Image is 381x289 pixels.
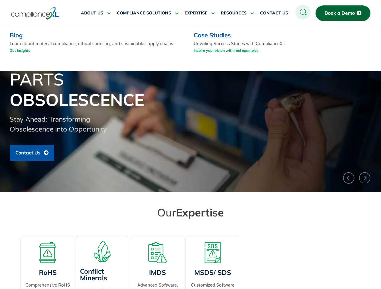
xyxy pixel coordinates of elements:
[81,11,103,16] span: ABOUT US
[194,268,231,277] a: MSDS/ SDS
[147,242,168,263] img: A list board with a warning
[80,267,107,282] a: Conflict Minerals
[194,41,285,56] p: Unveiling Success Stories with ComplianceXL
[117,6,179,20] a: COMPLIANCE SOLUTIONS
[10,145,54,161] a: Contact Us
[194,31,231,39] a: Case Studies
[10,69,372,110] h1: Parts
[10,41,185,56] p: Learn about material compliance, ethical sourcing, and sustainable supply chains
[176,206,224,219] span: Expertise
[185,6,215,20] a: EXPERTISE
[39,268,56,277] a: RoHS
[22,206,360,219] h2: Our
[11,6,59,20] img: logo-one.svg
[316,5,370,21] a: Book a Demo
[92,241,113,262] img: A representation of minerals
[185,11,207,16] span: EXPERTISE
[10,115,111,135] div: Stay Ahead: Transforming Obsolescence into Opportunity
[221,6,254,20] a: RESOURCES
[325,11,355,16] span: Book a Demo
[37,242,58,263] img: A board with a warning sign
[149,268,166,277] a: IMDS
[221,11,246,16] span: RESOURCES
[117,11,171,16] span: COMPLIANCE SOLUTIONS
[10,89,144,110] span: Obsolescence
[10,31,23,39] a: Blog
[10,47,30,54] a: Get Insights
[260,11,288,16] span: CONTACT US
[15,150,40,156] span: Contact Us
[81,6,111,20] a: ABOUT US
[260,6,288,20] a: CONTACT US
[202,242,223,263] img: A warning board with SDS displaying
[194,47,259,54] a: Inspire your vision with real examples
